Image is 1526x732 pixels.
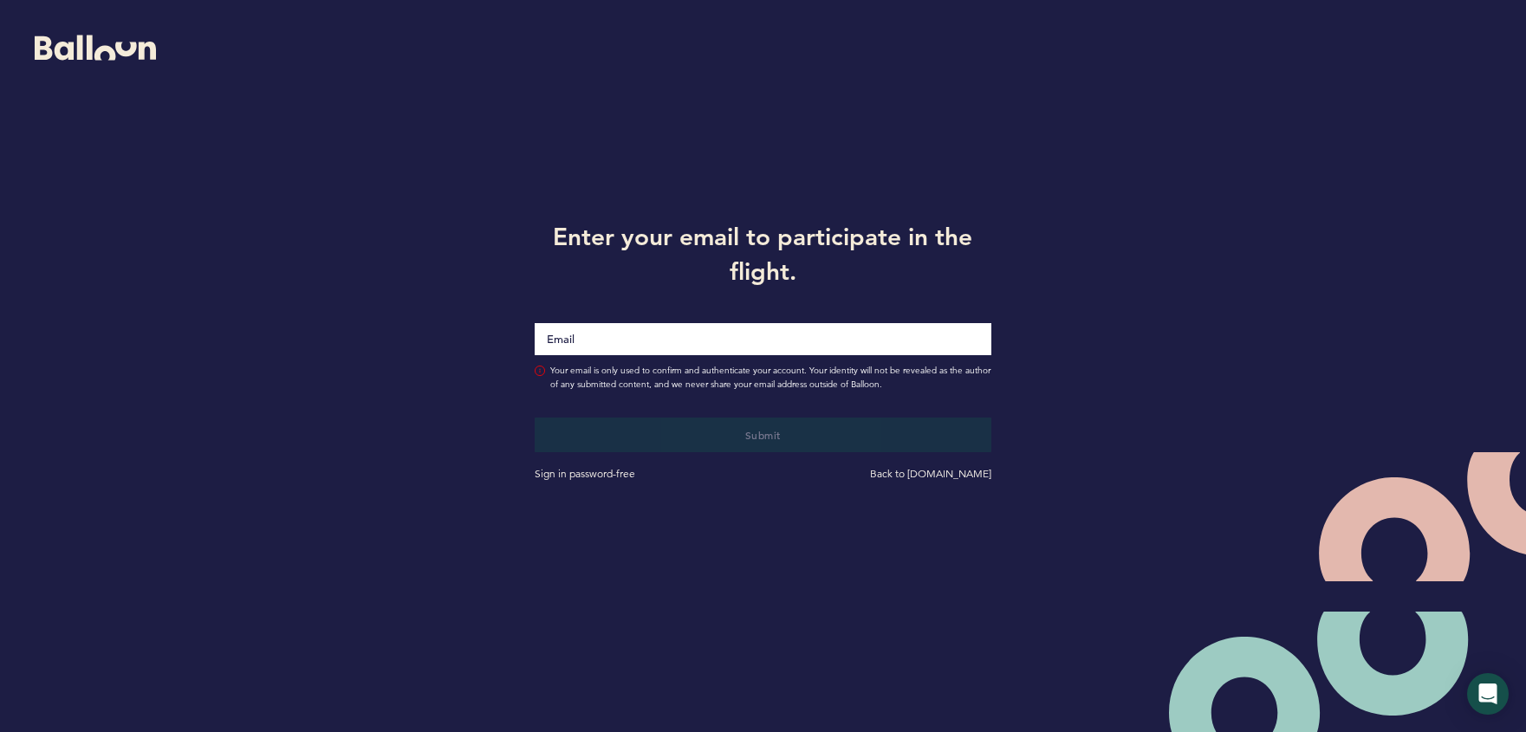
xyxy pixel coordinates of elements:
[535,467,635,480] a: Sign in password-free
[1467,673,1509,715] div: Open Intercom Messenger
[745,428,781,442] span: Submit
[535,323,991,355] input: Email
[550,364,991,392] span: Your email is only used to confirm and authenticate your account. Your identity will not be revea...
[870,467,991,480] a: Back to [DOMAIN_NAME]
[535,418,991,452] button: Submit
[522,219,1004,288] h1: Enter your email to participate in the flight.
